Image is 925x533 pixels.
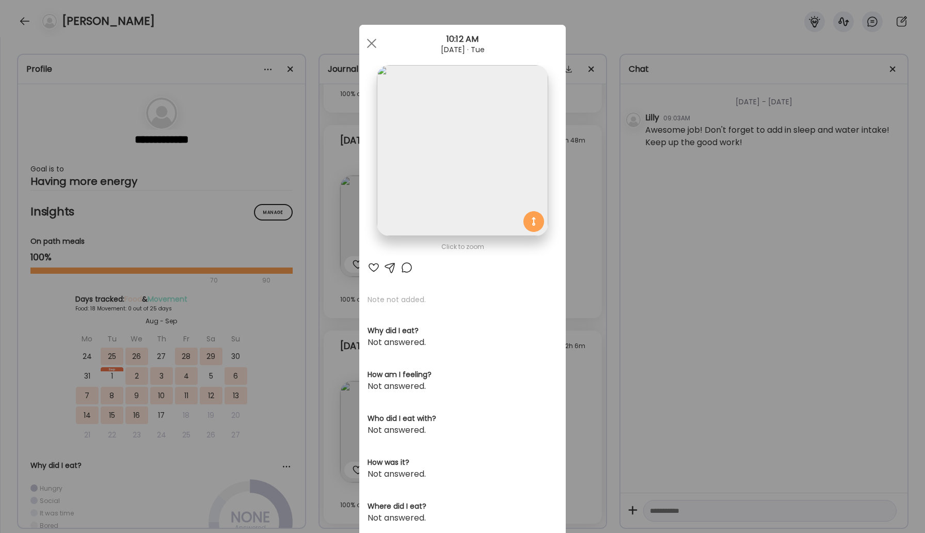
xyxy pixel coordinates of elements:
h3: How was it? [368,457,557,468]
div: [DATE] · Tue [359,45,566,54]
div: 10:12 AM [359,33,566,45]
h3: Why did I eat? [368,325,557,336]
div: Not answered. [368,424,557,436]
div: Not answered. [368,380,557,393]
img: images%2FCVHIpVfqQGSvEEy3eBAt9lLqbdp1%2FTvWe7eyM1pdXJDXleEna%2FyIrkxH8JLMiSEBa1ufWC_1080 [377,65,548,236]
div: Not answered. [368,336,557,349]
h3: Where did I eat? [368,501,557,512]
div: Click to zoom [368,241,557,253]
p: Note not added. [368,294,557,305]
h3: Who did I eat with? [368,413,557,424]
div: Not answered. [368,512,557,524]
div: Not answered. [368,468,557,480]
h3: How am I feeling? [368,369,557,380]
